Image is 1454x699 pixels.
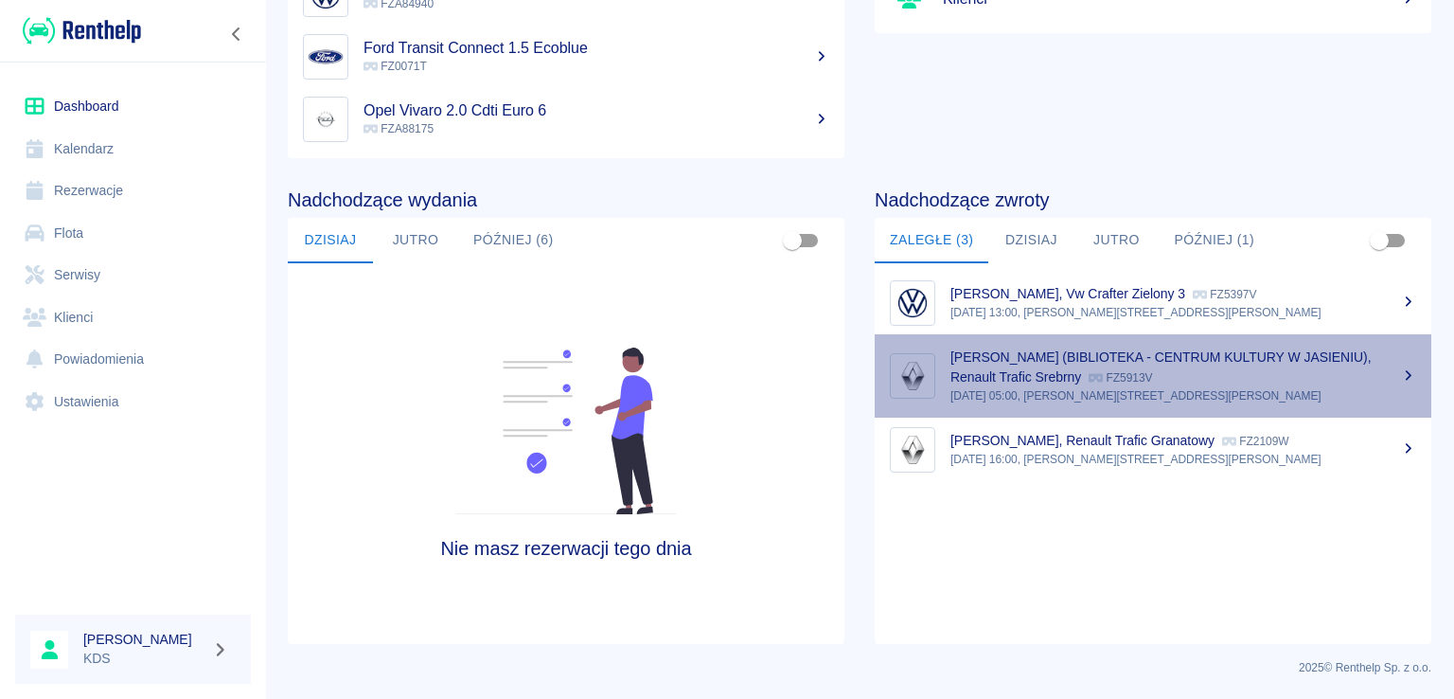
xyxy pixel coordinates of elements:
[774,223,810,259] span: Pokaż przypisane tylko do mnie
[895,432,931,468] img: Image
[363,39,829,58] h5: Ford Transit Connect 1.5 Ecoblue
[363,101,829,120] h5: Opel Vivaro 2.0 Cdti Euro 6
[15,85,251,128] a: Dashboard
[875,418,1431,481] a: Image[PERSON_NAME], Renault Trafic Granatowy FZ2109W[DATE] 16:00, [PERSON_NAME][STREET_ADDRESS][P...
[15,381,251,423] a: Ustawienia
[458,218,569,263] button: Później (6)
[875,188,1431,211] h4: Nadchodzące zwroty
[1222,435,1289,448] p: FZ2109W
[875,334,1431,418] a: Image[PERSON_NAME] (BIBLIOTEKA - CENTRUM KULTURY W JASIENIU), Renault Trafic Srebrny FZ5913V[DATE...
[15,296,251,339] a: Klienci
[363,122,434,135] span: FZA88175
[1361,223,1397,259] span: Pokaż przypisane tylko do mnie
[950,433,1215,448] p: [PERSON_NAME], Renault Trafic Granatowy
[950,451,1416,468] p: [DATE] 16:00, [PERSON_NAME][STREET_ADDRESS][PERSON_NAME]
[308,101,344,137] img: Image
[288,659,1431,676] p: 2025 © Renthelp Sp. z o.o.
[950,304,1416,321] p: [DATE] 13:00, [PERSON_NAME][STREET_ADDRESS][PERSON_NAME]
[1159,218,1269,263] button: Później (1)
[15,170,251,212] a: Rezerwacje
[875,271,1431,334] a: Image[PERSON_NAME], Vw Crafter Zielony 3 FZ5397V[DATE] 13:00, [PERSON_NAME][STREET_ADDRESS][PERSO...
[222,22,251,46] button: Zwiń nawigację
[895,285,931,321] img: Image
[23,15,141,46] img: Renthelp logo
[358,537,775,560] h4: Nie masz rezerwacji tego dnia
[1089,371,1152,385] p: FZ5913V
[950,286,1185,301] p: [PERSON_NAME], Vw Crafter Zielony 3
[363,60,427,73] span: FZ0071T
[895,358,931,394] img: Image
[15,338,251,381] a: Powiadomienia
[444,348,688,514] img: Fleet
[988,218,1073,263] button: Dzisiaj
[308,39,344,75] img: Image
[15,254,251,296] a: Serwisy
[950,349,1372,385] p: [PERSON_NAME] (BIBLIOTEKA - CENTRUM KULTURY W JASIENIU), Renault Trafic Srebrny
[373,218,458,263] button: Jutro
[83,630,204,649] h6: [PERSON_NAME]
[1073,218,1159,263] button: Jutro
[15,128,251,170] a: Kalendarz
[15,15,141,46] a: Renthelp logo
[288,88,844,151] a: ImageOpel Vivaro 2.0 Cdti Euro 6 FZA88175
[875,218,988,263] button: Zaległe (3)
[15,212,251,255] a: Flota
[950,387,1416,404] p: [DATE] 05:00, [PERSON_NAME][STREET_ADDRESS][PERSON_NAME]
[288,188,844,211] h4: Nadchodzące wydania
[1193,288,1256,301] p: FZ5397V
[288,218,373,263] button: Dzisiaj
[288,26,844,88] a: ImageFord Transit Connect 1.5 Ecoblue FZ0071T
[83,649,204,669] p: KDS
